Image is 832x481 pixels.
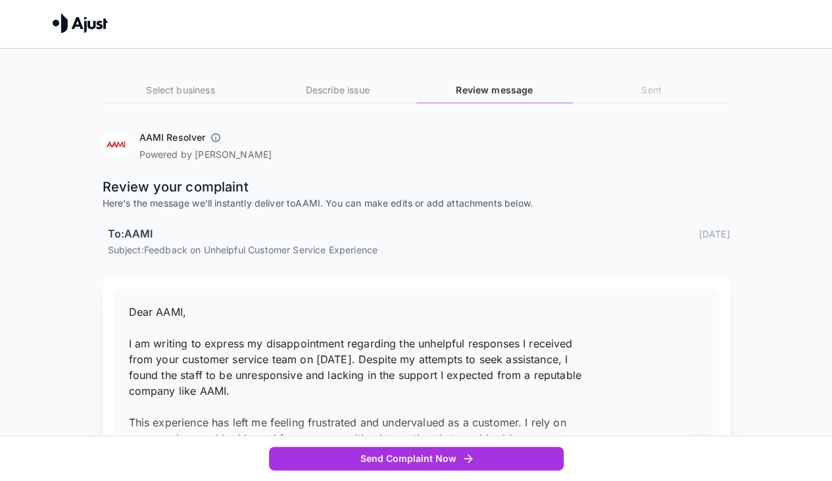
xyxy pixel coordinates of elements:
h6: Describe issue [259,83,416,97]
p: [DATE] [699,227,730,241]
h6: Sent [573,83,729,97]
h6: Select business [103,83,259,97]
p: Here's the message we'll instantly deliver to AAMI . You can make edits or add attachments below. [103,197,730,210]
h6: Review message [416,83,573,97]
img: Ajust [53,13,108,33]
h6: To: AAMI [108,226,153,243]
img: AAMI [103,131,129,157]
h6: AAMI Resolver [139,131,206,144]
span: Dear AAMI, I am writing to express my disappointment regarding the unhelpful responses I received... [129,305,581,461]
button: Send Complaint Now [269,447,564,471]
p: Review your complaint [103,177,730,197]
p: Powered by [PERSON_NAME] [139,148,272,161]
p: Subject: Feedback on Unhelpful Customer Service Experience [108,243,730,257]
